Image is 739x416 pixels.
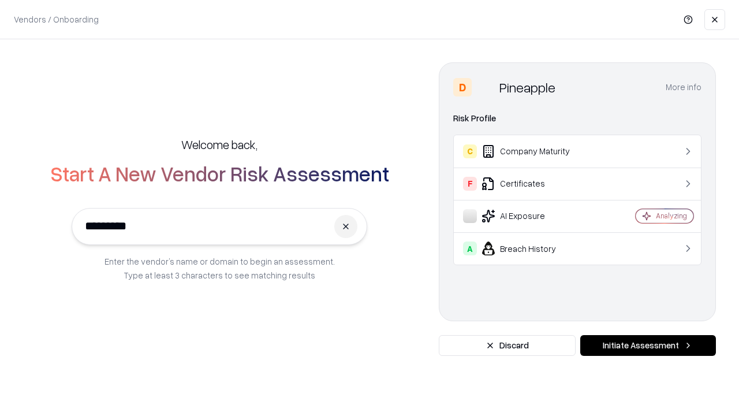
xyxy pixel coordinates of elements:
[463,242,601,255] div: Breach History
[656,211,687,221] div: Analyzing
[476,78,495,96] img: Pineapple
[463,177,601,191] div: Certificates
[14,13,99,25] p: Vendors / Onboarding
[50,162,389,185] h2: Start A New Vendor Risk Assessment
[104,254,335,282] p: Enter the vendor’s name or domain to begin an assessment. Type at least 3 characters to see match...
[666,77,701,98] button: More info
[463,177,477,191] div: F
[453,78,472,96] div: D
[463,209,601,223] div: AI Exposure
[463,242,477,255] div: A
[453,112,701,125] div: Risk Profile
[580,335,716,356] button: Initiate Assessment
[499,78,555,96] div: Pineapple
[463,144,477,158] div: C
[463,144,601,158] div: Company Maturity
[439,335,576,356] button: Discard
[181,136,257,153] h5: Welcome back,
